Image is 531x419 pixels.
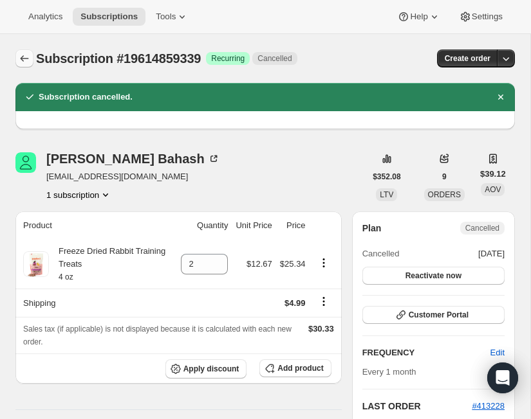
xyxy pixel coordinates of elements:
[23,251,49,277] img: product img
[437,49,498,67] button: Create order
[15,211,177,240] th: Product
[59,272,73,281] small: 4 oz
[362,247,400,260] span: Cancelled
[362,306,505,324] button: Customer Portal
[259,359,331,377] button: Add product
[313,294,334,308] button: Shipping actions
[39,91,133,103] h2: Subscription cancelled.
[80,12,138,22] span: Subscriptions
[362,400,472,413] h2: LAST ORDER
[211,53,245,64] span: Recurring
[280,259,306,269] span: $25.34
[442,172,447,182] span: 9
[428,190,461,199] span: ORDERS
[472,400,505,413] button: #413228
[15,49,33,67] button: Subscriptions
[362,367,416,377] span: Every 1 month
[380,190,393,199] span: LTV
[21,8,70,26] button: Analytics
[487,362,518,393] div: Open Intercom Messenger
[472,12,503,22] span: Settings
[23,325,292,346] span: Sales tax (if applicable) is not displayed because it is calculated with each new order.
[434,168,454,186] button: 9
[373,172,400,182] span: $352.08
[362,346,490,359] h2: FREQUENCY
[15,289,177,317] th: Shipping
[46,170,220,183] span: [EMAIL_ADDRESS][DOMAIN_NAME]
[445,53,490,64] span: Create order
[409,310,469,320] span: Customer Portal
[389,8,448,26] button: Help
[36,51,201,66] span: Subscription #19614859339
[362,222,382,235] h2: Plan
[485,185,501,194] span: AOV
[284,298,306,308] span: $4.99
[257,53,292,64] span: Cancelled
[232,211,275,240] th: Unit Price
[46,188,112,201] button: Product actions
[365,168,408,186] button: $352.08
[148,8,196,26] button: Tools
[247,259,272,269] span: $12.67
[308,324,334,334] span: $30.33
[362,267,505,285] button: Reactivate now
[183,364,239,374] span: Apply discount
[28,12,62,22] span: Analytics
[492,88,510,106] button: Dismiss notification
[478,247,505,260] span: [DATE]
[46,152,220,165] div: [PERSON_NAME] Bahash
[465,223,499,233] span: Cancelled
[480,168,506,181] span: $39.12
[313,256,334,270] button: Product actions
[472,401,505,411] a: #413228
[483,343,512,363] button: Edit
[156,12,176,22] span: Tools
[15,152,36,173] span: Lisa Bahash
[277,363,323,373] span: Add product
[405,271,461,281] span: Reactivate now
[73,8,145,26] button: Subscriptions
[276,211,310,240] th: Price
[49,245,173,283] div: Freeze Dried Rabbit Training Treats
[451,8,510,26] button: Settings
[410,12,427,22] span: Help
[490,346,505,359] span: Edit
[165,359,247,379] button: Apply discount
[177,211,232,240] th: Quantity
